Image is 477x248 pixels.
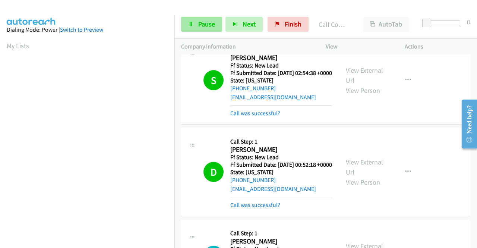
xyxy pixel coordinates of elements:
[7,25,168,34] div: Dialing Mode: Power |
[268,17,309,32] a: Finish
[230,69,332,77] h5: Ff Submitted Date: [DATE] 02:54:38 +0000
[467,17,470,27] div: 0
[456,94,477,154] iframe: Resource Center
[230,230,332,237] h5: Call Step: 1
[230,54,330,62] h2: [PERSON_NAME]
[346,158,383,176] a: View External Url
[230,185,316,192] a: [EMAIL_ADDRESS][DOMAIN_NAME]
[230,62,332,69] h5: Ff Status: New Lead
[203,70,224,90] h1: S
[198,20,215,28] span: Pause
[285,20,301,28] span: Finish
[230,77,332,84] h5: State: [US_STATE]
[426,20,460,26] div: Delay between calls (in seconds)
[230,145,330,154] h2: [PERSON_NAME]
[230,110,280,117] a: Call was successful?
[243,20,256,28] span: Next
[230,154,332,161] h5: Ff Status: New Lead
[346,86,380,95] a: View Person
[405,42,470,51] p: Actions
[326,42,391,51] p: View
[230,85,276,92] a: [PHONE_NUMBER]
[225,17,263,32] button: Next
[319,19,350,29] p: Call Completed
[7,41,29,50] a: My Lists
[230,94,316,101] a: [EMAIL_ADDRESS][DOMAIN_NAME]
[230,237,330,246] h2: [PERSON_NAME]
[203,162,224,182] h1: D
[346,66,383,85] a: View External Url
[181,42,312,51] p: Company Information
[230,201,280,208] a: Call was successful?
[181,17,222,32] a: Pause
[230,169,332,176] h5: State: [US_STATE]
[230,138,332,145] h5: Call Step: 1
[230,161,332,169] h5: Ff Submitted Date: [DATE] 00:52:18 +0000
[60,26,103,33] a: Switch to Preview
[363,17,409,32] button: AutoTab
[230,176,276,183] a: [PHONE_NUMBER]
[346,178,380,186] a: View Person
